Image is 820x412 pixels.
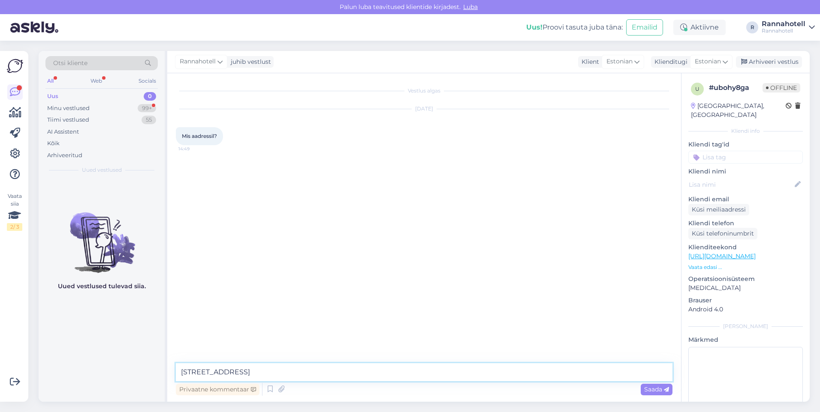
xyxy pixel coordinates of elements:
[182,133,217,139] span: Mis aadressil?
[47,116,89,124] div: Tiimi vestlused
[688,263,803,271] p: Vaata edasi ...
[7,192,22,231] div: Vaata siia
[688,140,803,149] p: Kliendi tag'id
[691,102,786,119] div: [GEOGRAPHIC_DATA], [GEOGRAPHIC_DATA]
[762,27,805,34] div: Rannahotell
[176,384,259,395] div: Privaatne kommentaar
[762,21,815,34] a: RannahotellRannahotell
[673,20,726,35] div: Aktiivne
[526,23,543,31] b: Uus!
[82,166,122,174] span: Uued vestlused
[688,167,803,176] p: Kliendi nimi
[688,296,803,305] p: Brauser
[180,57,216,66] span: Rannahotell
[688,284,803,293] p: [MEDICAL_DATA]
[688,275,803,284] p: Operatsioonisüsteem
[176,87,672,95] div: Vestlus algas
[688,335,803,344] p: Märkmed
[736,56,802,68] div: Arhiveeri vestlus
[227,57,271,66] div: juhib vestlust
[688,204,749,215] div: Küsi meiliaadressi
[53,59,87,68] span: Otsi kliente
[138,104,156,113] div: 99+
[58,282,146,291] p: Uued vestlused tulevad siia.
[688,305,803,314] p: Android 4.0
[688,195,803,204] p: Kliendi email
[651,57,687,66] div: Klienditugi
[47,128,79,136] div: AI Assistent
[176,363,672,381] textarea: [STREET_ADDRESS]
[644,385,669,393] span: Saada
[688,322,803,330] div: [PERSON_NAME]
[176,105,672,113] div: [DATE]
[47,139,60,148] div: Kõik
[763,83,800,93] span: Offline
[47,151,82,160] div: Arhiveeritud
[626,19,663,36] button: Emailid
[45,75,55,87] div: All
[695,57,721,66] span: Estonian
[178,146,211,152] span: 14:49
[7,58,23,74] img: Askly Logo
[137,75,158,87] div: Socials
[144,92,156,101] div: 0
[688,228,757,239] div: Küsi telefoninumbrit
[688,127,803,135] div: Kliendi info
[689,180,793,189] input: Lisa nimi
[695,86,699,92] span: u
[7,223,22,231] div: 2 / 3
[142,116,156,124] div: 55
[762,21,805,27] div: Rannahotell
[526,22,623,33] div: Proovi tasuta juba täna:
[47,92,58,101] div: Uus
[688,151,803,164] input: Lisa tag
[688,243,803,252] p: Klienditeekond
[746,21,758,33] div: R
[89,75,104,87] div: Web
[578,57,599,66] div: Klient
[709,83,763,93] div: # ubohy8ga
[606,57,633,66] span: Estonian
[461,3,480,11] span: Luba
[688,252,756,260] a: [URL][DOMAIN_NAME]
[47,104,90,113] div: Minu vestlused
[39,197,165,274] img: No chats
[688,219,803,228] p: Kliendi telefon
